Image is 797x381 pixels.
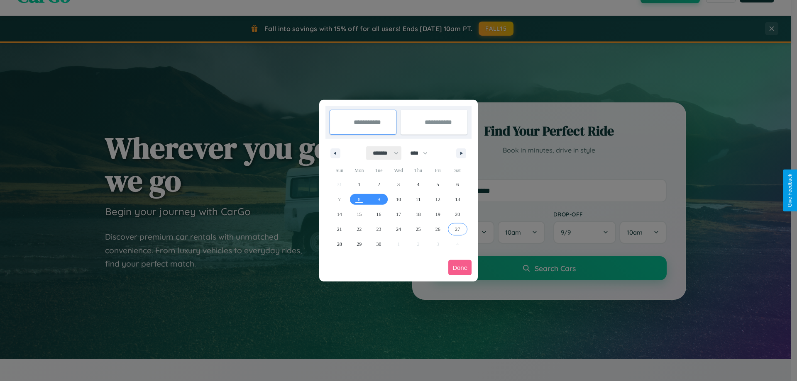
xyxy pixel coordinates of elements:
button: 16 [369,207,389,222]
button: 27 [448,222,467,237]
button: 20 [448,207,467,222]
button: 24 [389,222,408,237]
button: 19 [428,207,447,222]
span: 5 [437,177,439,192]
span: Sat [448,164,467,177]
span: 22 [357,222,362,237]
button: 22 [349,222,369,237]
button: 21 [330,222,349,237]
span: 18 [416,207,421,222]
button: 18 [408,207,428,222]
span: Tue [369,164,389,177]
span: Wed [389,164,408,177]
button: 12 [428,192,447,207]
span: 6 [456,177,459,192]
span: 16 [376,207,381,222]
span: 23 [376,222,381,237]
span: 17 [396,207,401,222]
span: 2 [378,177,380,192]
button: 23 [369,222,389,237]
button: 4 [408,177,428,192]
span: 19 [435,207,440,222]
button: 17 [389,207,408,222]
button: 9 [369,192,389,207]
span: 8 [358,192,360,207]
span: Fri [428,164,447,177]
button: 13 [448,192,467,207]
span: 10 [396,192,401,207]
span: 21 [337,222,342,237]
button: 7 [330,192,349,207]
div: Give Feedback [787,174,793,207]
button: 8 [349,192,369,207]
button: 15 [349,207,369,222]
span: 7 [338,192,341,207]
span: 27 [455,222,460,237]
button: 26 [428,222,447,237]
span: Mon [349,164,369,177]
button: 6 [448,177,467,192]
button: 3 [389,177,408,192]
span: 4 [417,177,419,192]
span: 3 [397,177,400,192]
span: 1 [358,177,360,192]
span: 26 [435,222,440,237]
span: 11 [416,192,421,207]
button: 14 [330,207,349,222]
span: 30 [376,237,381,252]
span: Sun [330,164,349,177]
span: 12 [435,192,440,207]
span: 25 [416,222,421,237]
span: 9 [378,192,380,207]
button: 29 [349,237,369,252]
button: Done [448,260,472,275]
button: 11 [408,192,428,207]
span: Thu [408,164,428,177]
button: 1 [349,177,369,192]
span: 28 [337,237,342,252]
button: 5 [428,177,447,192]
button: 2 [369,177,389,192]
button: 30 [369,237,389,252]
span: 14 [337,207,342,222]
button: 25 [408,222,428,237]
button: 28 [330,237,349,252]
span: 20 [455,207,460,222]
span: 15 [357,207,362,222]
span: 29 [357,237,362,252]
span: 24 [396,222,401,237]
span: 13 [455,192,460,207]
button: 10 [389,192,408,207]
